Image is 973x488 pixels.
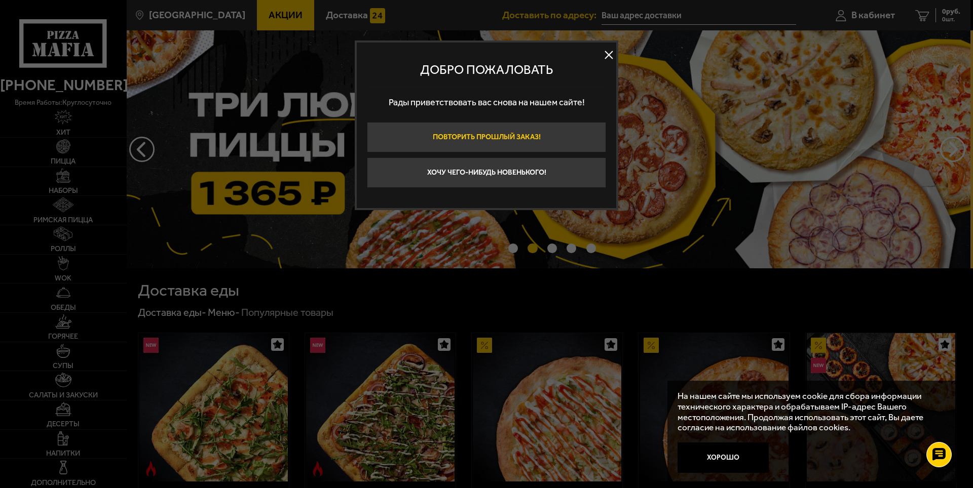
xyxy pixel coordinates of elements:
[367,157,606,188] button: Хочу чего-нибудь новенького!
[678,442,769,473] button: Хорошо
[367,62,606,77] p: Добро пожаловать
[678,391,943,433] p: На нашем сайте мы используем cookie для сбора информации технического характера и обрабатываем IP...
[367,88,606,117] p: Рады приветствовать вас снова на нашем сайте!
[367,122,606,152] button: Повторить прошлый заказ!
